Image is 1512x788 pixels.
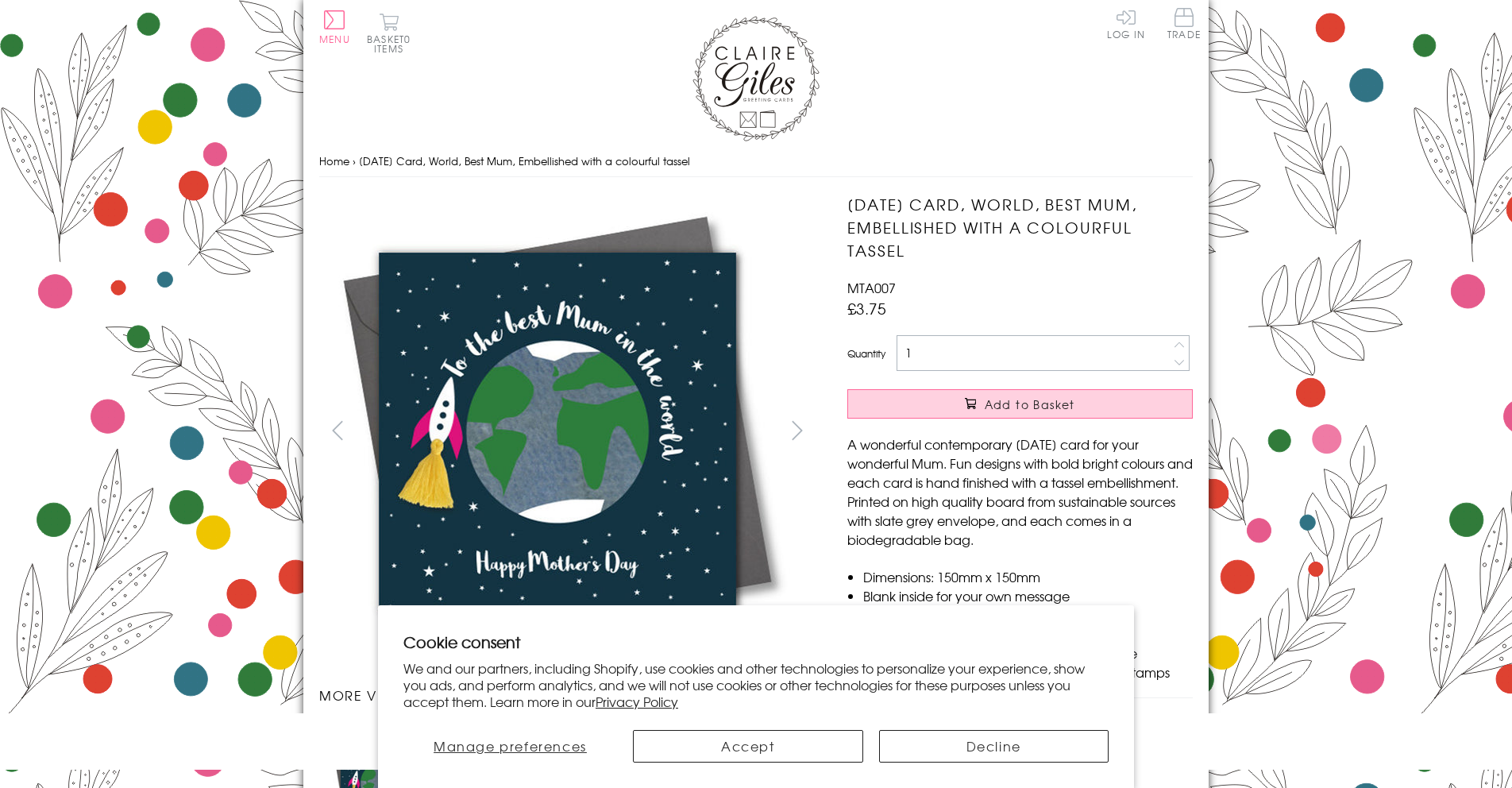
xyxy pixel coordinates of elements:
li: Blank inside for your own message [863,586,1193,605]
h3: More views [319,686,816,705]
span: 0 items [374,32,411,56]
span: £3.75 [847,297,886,319]
button: Menu [319,10,350,44]
label: Quantity [847,346,885,361]
img: Mother's Day Card, World, Best Mum, Embellished with a colourful tassel [816,193,1292,670]
p: A wonderful contemporary [DATE] card for your wonderful Mum. Fun designs with bold bright colours... [847,435,1193,549]
a: Trade [1167,8,1201,42]
button: Add to Basket [847,389,1193,419]
span: Add to Basket [985,396,1075,412]
a: Privacy Policy [596,692,678,711]
nav: breadcrumbs [319,145,1193,178]
span: Manage preferences [434,736,587,755]
img: Claire Giles Greetings Cards [692,16,820,141]
a: Log In [1107,8,1145,39]
button: Accept [633,730,863,763]
button: prev [319,412,355,448]
span: [DATE] Card, World, Best Mum, Embellished with a colourful tassel [359,153,690,168]
button: Decline [879,730,1109,763]
li: Dimensions: 150mm x 150mm [863,567,1193,586]
button: Basket0 items [367,13,411,53]
img: Mother's Day Card, World, Best Mum, Embellished with a colourful tassel [319,193,796,670]
button: next [780,412,816,448]
h2: Cookie consent [403,631,1109,653]
span: › [353,153,356,168]
span: Trade [1167,8,1201,39]
span: Menu [319,32,350,46]
span: MTA007 [847,278,896,297]
button: Manage preferences [403,730,617,763]
a: Home [319,153,349,168]
p: We and our partners, including Shopify, use cookies and other technologies to personalize your ex... [403,660,1109,709]
h1: [DATE] Card, World, Best Mum, Embellished with a colourful tassel [847,193,1193,261]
